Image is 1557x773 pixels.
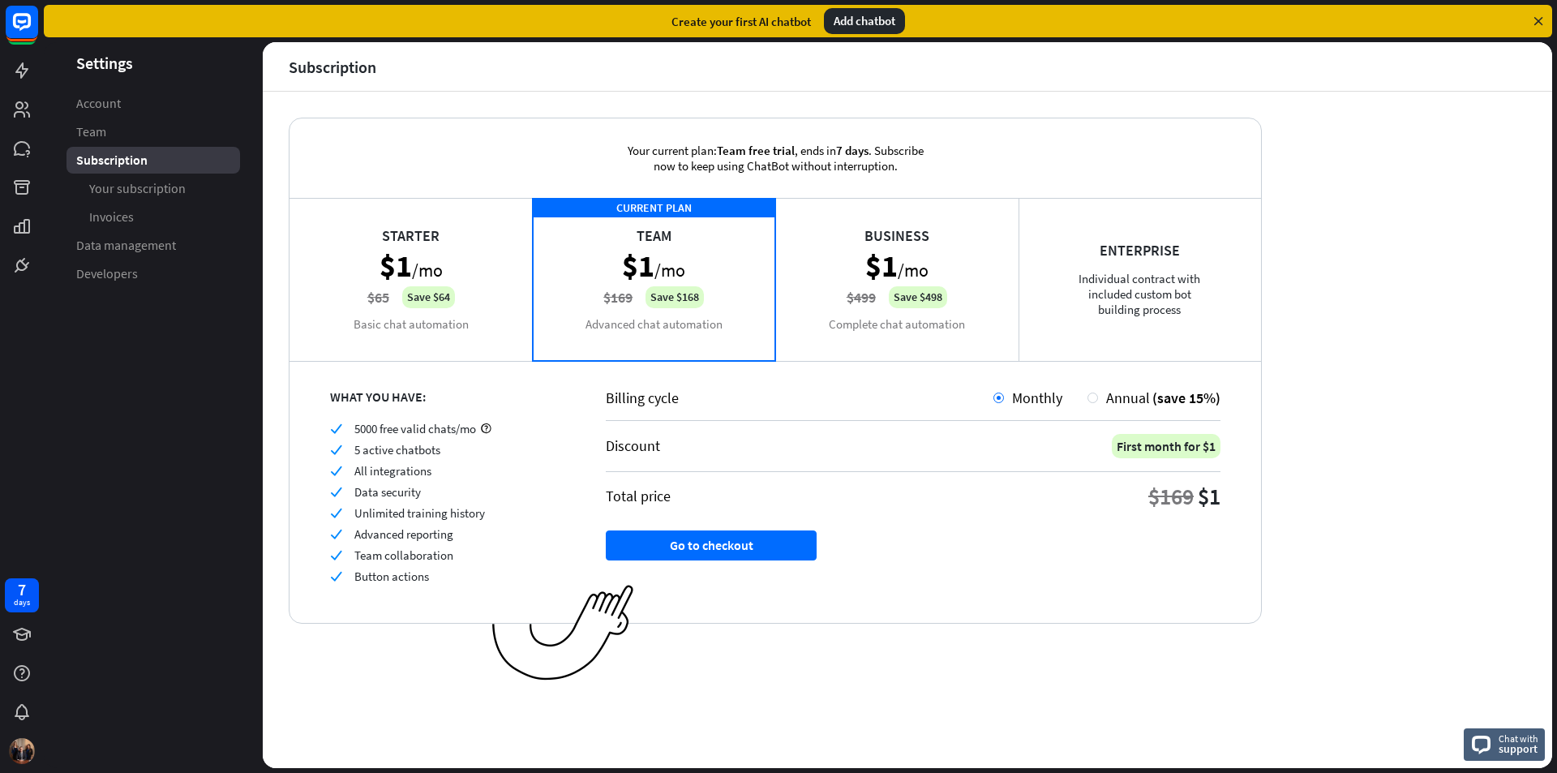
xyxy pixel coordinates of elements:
div: WHAT YOU HAVE: [330,389,565,405]
span: Invoices [89,208,134,225]
a: Data management [66,232,240,259]
span: (save 15%) [1152,389,1220,407]
span: Monthly [1012,389,1062,407]
span: Advanced reporting [354,526,453,542]
img: ec979a0a656117aaf919.png [492,585,634,681]
div: Discount [606,436,660,455]
div: Add chatbot [824,8,905,34]
span: Data security [354,484,421,500]
span: Unlimited training history [354,505,485,521]
i: check [330,507,342,519]
span: Team [76,123,106,140]
span: Developers [76,265,138,282]
span: 7 days [836,143,869,158]
i: check [330,423,342,435]
i: check [330,444,342,456]
div: Your current plan: , ends in . Subscribe now to keep using ChatBot without interruption. [601,118,950,198]
i: check [330,486,342,498]
a: Your subscription [66,175,240,202]
div: Billing cycle [606,389,993,407]
button: Go to checkout [606,530,817,560]
div: $1 [1198,482,1220,511]
span: 5000 free valid chats/mo [354,421,476,436]
a: 7 days [5,578,39,612]
span: Team collaboration [354,548,453,563]
div: Subscription [289,58,376,76]
a: Developers [66,260,240,287]
a: Account [66,90,240,117]
div: days [14,597,30,608]
span: Button actions [354,569,429,584]
a: Invoices [66,204,240,230]
div: Total price [606,487,671,505]
div: Create your first AI chatbot [671,14,811,29]
header: Settings [44,52,263,74]
span: Data management [76,237,176,254]
span: Annual [1106,389,1150,407]
span: All integrations [354,463,431,479]
i: check [330,528,342,540]
span: support [1499,741,1538,756]
span: Subscription [76,152,148,169]
a: Team [66,118,240,145]
button: Open LiveChat chat widget [13,6,62,55]
div: 7 [18,582,26,597]
div: First month for $1 [1112,434,1220,458]
span: Your subscription [89,180,186,197]
i: check [330,465,342,477]
span: Chat with [1499,731,1538,746]
i: check [330,570,342,582]
span: Team free trial [717,143,795,158]
i: check [330,549,342,561]
div: $169 [1148,482,1194,511]
span: 5 active chatbots [354,442,440,457]
span: Account [76,95,121,112]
